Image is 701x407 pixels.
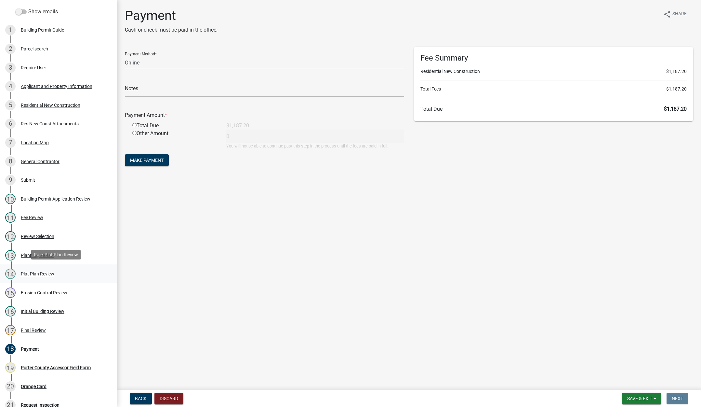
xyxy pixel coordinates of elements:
div: 18 [5,344,16,354]
p: Cash or check must be paid in the office. [125,26,218,34]
h6: Total Due [420,106,687,112]
div: 9 [5,175,16,185]
div: 7 [5,137,16,148]
div: Orange Card [21,384,46,389]
div: Location Map [21,140,49,145]
div: Building Permit Guide [21,28,64,32]
button: shareShare [658,8,692,21]
span: Save & Exit [627,396,652,401]
div: Final Review [21,328,46,332]
div: 6 [5,119,16,129]
span: Make Payment [130,158,164,163]
div: Submit [21,178,35,182]
div: Parcel search [21,47,48,51]
button: Make Payment [125,154,169,166]
div: Require User [21,65,46,70]
li: Total Fees [420,86,687,92]
i: share [663,10,671,18]
div: Porter County Assessor Field Form [21,365,91,370]
div: Total Due [127,122,221,130]
div: Applicant and Property Information [21,84,92,89]
div: 10 [5,194,16,204]
button: Back [130,393,152,404]
h6: Fee Summary [420,53,687,63]
div: 2 [5,44,16,54]
div: Payment Amount [120,111,409,119]
div: 17 [5,325,16,335]
span: $1,187.20 [664,106,687,112]
div: General Contractor [21,159,60,164]
button: Discard [154,393,183,404]
div: 16 [5,306,16,316]
div: Building Permit Application Review [21,197,90,201]
li: Residential New Construction [420,68,687,75]
button: Next [667,393,688,404]
label: Show emails [16,8,58,16]
div: 13 [5,250,16,260]
div: 8 [5,156,16,167]
span: Back [135,396,147,401]
div: 4 [5,81,16,91]
div: 3 [5,63,16,73]
div: Review Selection [21,234,54,239]
div: 19 [5,362,16,373]
div: Payment [21,347,39,351]
div: Res New Const Attachments [21,121,79,126]
div: Role: Plat Plan Review [31,250,81,260]
div: 20 [5,381,16,392]
div: Plat Plan Review [21,272,54,276]
div: 12 [5,231,16,242]
div: 15 [5,288,16,298]
h1: Payment [125,8,218,23]
div: Initial Building Review [21,309,64,314]
div: Planning Review [21,253,54,258]
div: Fee Review [21,215,43,220]
div: Erosion Control Review [21,290,67,295]
div: 1 [5,25,16,35]
div: 5 [5,100,16,110]
span: $1,187.20 [666,86,687,92]
div: 14 [5,269,16,279]
span: Share [672,10,687,18]
div: 11 [5,212,16,223]
div: Residential New Construction [21,103,80,107]
span: Next [672,396,683,401]
div: Other Amount [127,130,221,149]
button: Save & Exit [622,393,661,404]
span: $1,187.20 [666,68,687,75]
